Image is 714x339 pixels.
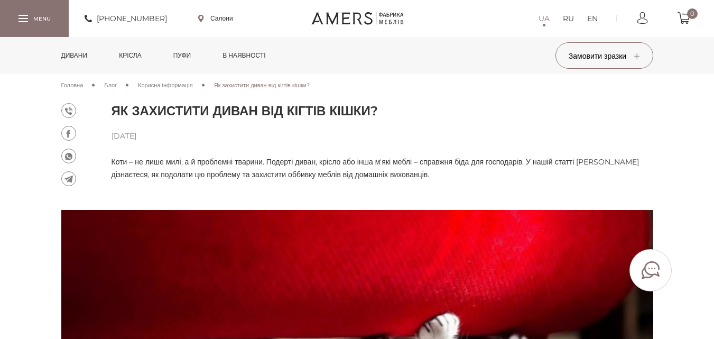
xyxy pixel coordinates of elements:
a: Пуфи [165,37,199,74]
a: RU [563,12,574,25]
a: UA [539,12,550,25]
a: Головна [61,80,84,90]
a: в наявності [215,37,273,74]
a: EN [587,12,598,25]
span: Блог [104,81,117,89]
span: [DATE] [112,130,653,142]
span: Головна [61,81,84,89]
a: Крісла [111,37,149,74]
h1: Як захистити диван від кігтів кішки? [112,103,653,119]
span: 0 [687,8,698,19]
button: Замовити зразки [555,42,653,69]
p: Коти – не лише милі, а й проблемні тварини. Подерті диван, крісло або інша м'які меблі – справжня... [112,155,653,181]
span: Корисна інформація [138,81,193,89]
a: Корисна інформація [138,80,193,90]
a: Дивани [53,37,96,74]
a: Салони [198,14,233,23]
a: Блог [104,80,117,90]
span: Замовити зразки [569,51,639,61]
a: [PHONE_NUMBER] [85,12,167,25]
